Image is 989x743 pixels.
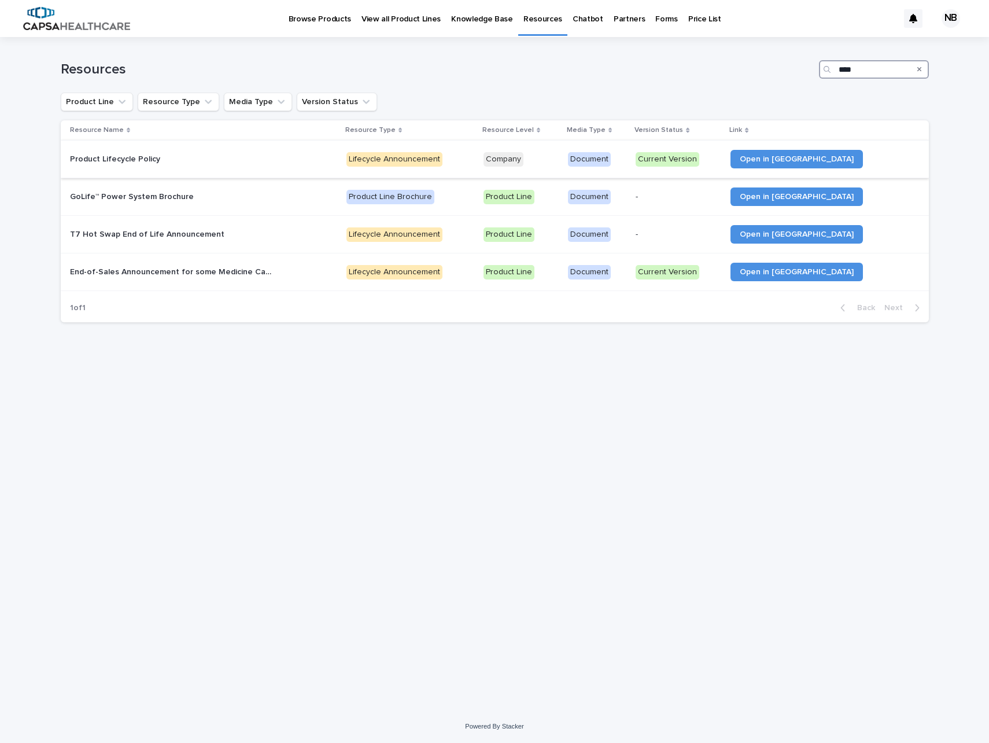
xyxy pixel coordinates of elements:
h1: Resources [61,61,814,78]
p: - [636,230,721,240]
div: Product Line [484,227,534,242]
img: B5p4sRfuTuC72oLToeu7 [23,7,130,30]
p: Media Type [567,124,606,137]
p: Link [729,124,742,137]
div: NB [942,9,960,28]
tr: GoLife™ Power System BrochureGoLife™ Power System Brochure Product Line BrochureProduct LineDocum... [61,178,929,216]
div: Document [568,265,611,279]
div: Current Version [636,152,699,167]
span: Back [850,304,875,312]
div: Lifecycle Announcement [346,152,442,167]
p: Product Lifecycle Policy [70,152,163,164]
p: Version Status [634,124,683,137]
a: Open in [GEOGRAPHIC_DATA] [730,263,863,281]
span: Open in [GEOGRAPHIC_DATA] [740,155,854,163]
input: Search [819,60,929,79]
button: Version Status [297,93,377,111]
div: Product Line Brochure [346,190,434,204]
div: Product Line [484,190,534,204]
p: End-of-Sales Announcement for some Medicine Cabinets [70,265,275,277]
div: Product Line [484,265,534,279]
span: Next [884,304,910,312]
button: Back [831,303,880,313]
span: Open in [GEOGRAPHIC_DATA] [740,193,854,201]
tr: T7 Hot Swap End of Life AnnouncementT7 Hot Swap End of Life Announcement Lifecycle AnnouncementPr... [61,216,929,253]
a: Open in [GEOGRAPHIC_DATA] [730,225,863,244]
button: Next [880,303,929,313]
div: Document [568,227,611,242]
button: Resource Type [138,93,219,111]
p: Resource Name [70,124,124,137]
a: Open in [GEOGRAPHIC_DATA] [730,187,863,206]
a: Powered By Stacker [465,723,523,730]
p: - [636,192,721,202]
button: Media Type [224,93,292,111]
p: Resource Type [345,124,396,137]
p: GoLife™ Power System Brochure [70,190,196,202]
div: Document [568,152,611,167]
p: Resource Level [482,124,534,137]
a: Open in [GEOGRAPHIC_DATA] [730,150,863,168]
tr: End-of-Sales Announcement for some Medicine CabinetsEnd-of-Sales Announcement for some Medicine C... [61,253,929,291]
div: Lifecycle Announcement [346,227,442,242]
div: Current Version [636,265,699,279]
span: Open in [GEOGRAPHIC_DATA] [740,230,854,238]
span: Open in [GEOGRAPHIC_DATA] [740,268,854,276]
div: Document [568,190,611,204]
p: 1 of 1 [61,294,95,322]
div: Lifecycle Announcement [346,265,442,279]
button: Product Line [61,93,133,111]
p: T7 Hot Swap End of Life Announcement [70,227,227,240]
tr: Product Lifecycle PolicyProduct Lifecycle Policy Lifecycle AnnouncementCompanyDocumentCurrent Ver... [61,141,929,178]
div: Company [484,152,523,167]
